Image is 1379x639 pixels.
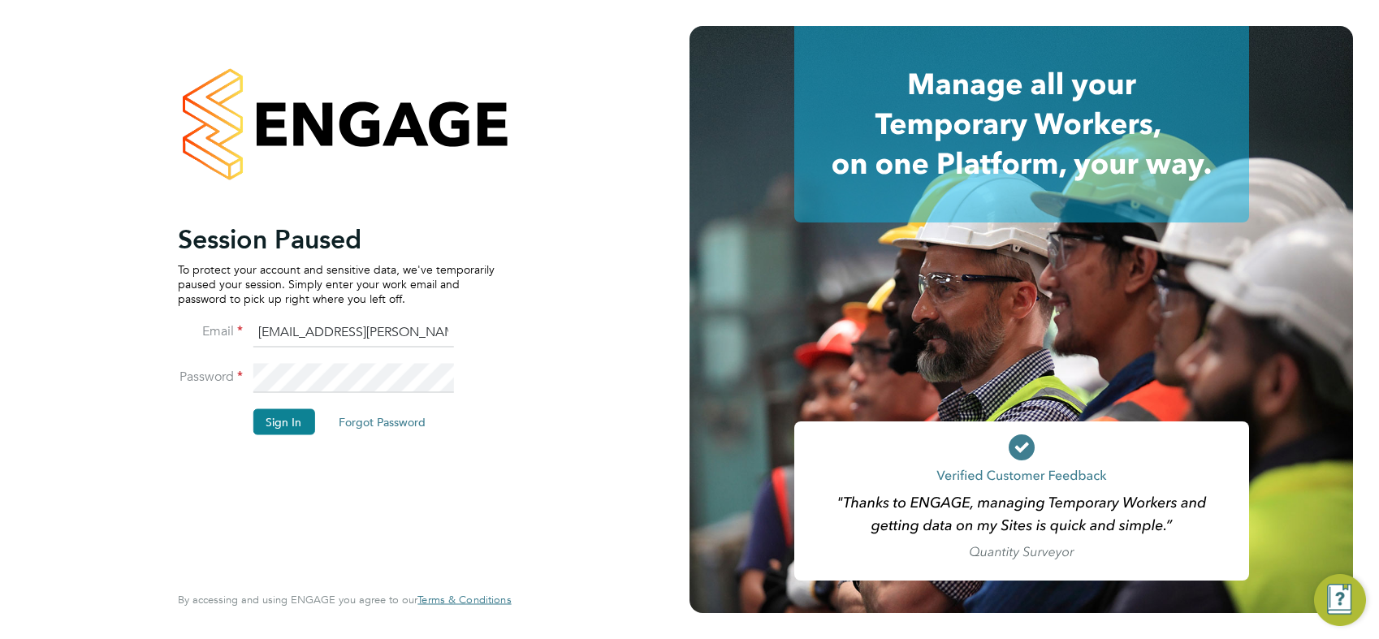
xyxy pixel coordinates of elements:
[417,594,511,607] a: Terms & Conditions
[417,593,511,607] span: Terms & Conditions
[178,593,511,607] span: By accessing and using ENGAGE you agree to our
[253,318,453,348] input: Enter your work email...
[253,408,314,434] button: Sign In
[326,408,439,434] button: Forgot Password
[178,322,243,339] label: Email
[178,368,243,385] label: Password
[178,261,495,306] p: To protect your account and sensitive data, we've temporarily paused your session. Simply enter y...
[1314,574,1366,626] button: Engage Resource Center
[178,222,495,255] h2: Session Paused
